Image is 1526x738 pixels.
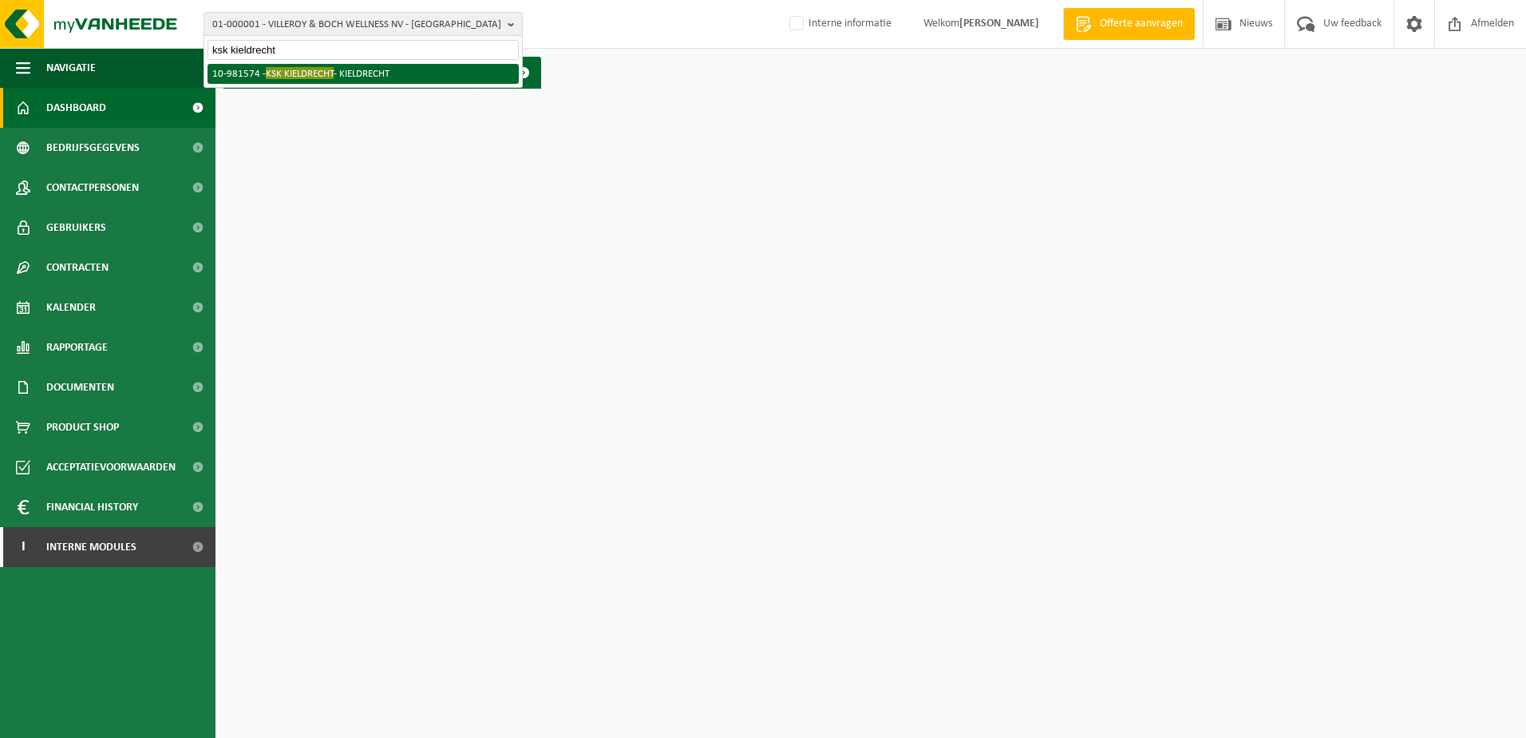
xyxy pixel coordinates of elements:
span: Contracten [46,248,109,288]
span: Dashboard [46,88,106,128]
li: 10-981574 - - KIELDRECHT [208,64,519,84]
a: Offerte aanvragen [1063,8,1195,40]
span: Offerte aanvragen [1096,16,1187,32]
label: Interne informatie [786,12,891,36]
span: KSK KIELDRECHT [266,67,334,79]
span: Acceptatievoorwaarden [46,447,176,487]
span: Documenten [46,367,114,407]
span: Product Shop [46,407,119,447]
span: Kalender [46,288,96,327]
input: Zoeken naar gekoppelde vestigingen [208,40,519,60]
span: 01-000001 - VILLEROY & BOCH WELLNESS NV - [GEOGRAPHIC_DATA] [212,13,501,37]
span: Interne modules [46,527,136,567]
span: Navigatie [46,48,96,88]
span: Rapportage [46,327,108,367]
button: 01-000001 - VILLEROY & BOCH WELLNESS NV - [GEOGRAPHIC_DATA] [204,12,523,36]
span: Gebruikers [46,208,106,248]
span: I [16,527,30,567]
span: Contactpersonen [46,168,139,208]
span: Bedrijfsgegevens [46,128,140,168]
strong: [PERSON_NAME] [959,18,1039,30]
span: Financial History [46,487,138,527]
